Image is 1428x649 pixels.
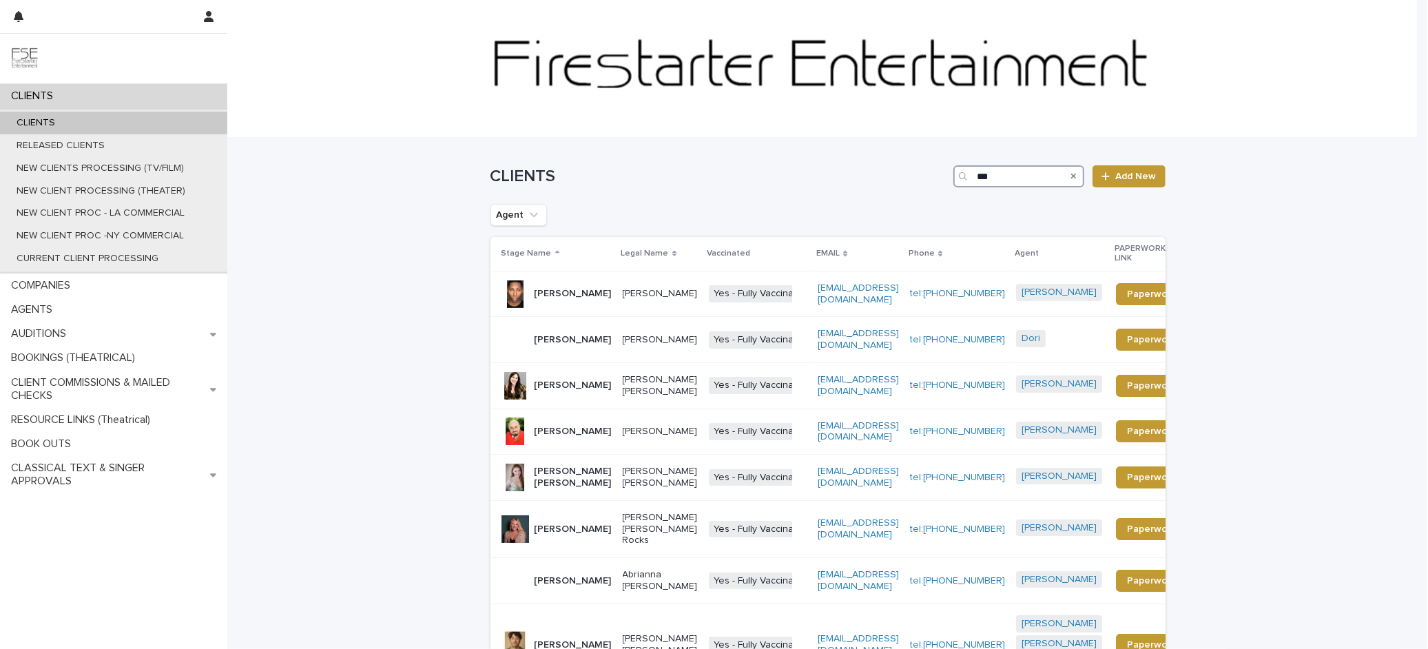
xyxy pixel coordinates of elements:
p: CURRENT CLIENT PROCESSING [6,253,169,265]
p: EMAIL [816,246,840,261]
a: Paperwork [1116,329,1187,351]
span: Yes - Fully Vaccinated [709,469,814,486]
span: Yes - Fully Vaccinated [709,423,814,440]
p: [PERSON_NAME] [623,288,698,300]
p: AUDITIONS [6,327,77,340]
p: [PERSON_NAME] [535,426,612,437]
tr: [PERSON_NAME] [PERSON_NAME][PERSON_NAME] [PERSON_NAME]Yes - Fully Vaccinated[EMAIL_ADDRESS][DOMAI... [490,455,1210,501]
a: Paperwork [1116,420,1187,442]
p: CLIENTS [6,90,64,103]
p: BOOK OUTS [6,437,82,451]
a: [EMAIL_ADDRESS][DOMAIN_NAME] [818,421,899,442]
tr: [PERSON_NAME][PERSON_NAME]Yes - Fully Vaccinated[EMAIL_ADDRESS][DOMAIN_NAME]tel:[PHONE_NUMBER][PE... [490,271,1210,317]
p: RESOURCE LINKS (Theatrical) [6,413,161,426]
a: Paperwork [1116,466,1187,488]
span: Yes - Fully Vaccinated [709,521,814,538]
a: [EMAIL_ADDRESS][DOMAIN_NAME] [818,518,899,539]
span: Paperwork [1127,426,1176,436]
a: [PERSON_NAME] [1022,618,1097,630]
span: Yes - Fully Vaccinated [709,331,814,349]
p: Abrianna [PERSON_NAME] [623,569,698,593]
img: 9JgRvJ3ETPGCJDhvPVA5 [11,45,39,72]
p: [PERSON_NAME] [535,524,612,535]
a: [PERSON_NAME] [1022,574,1097,586]
a: [EMAIL_ADDRESS][DOMAIN_NAME] [818,375,899,396]
p: CLASSICAL TEXT & SINGER APPROVALS [6,462,210,488]
p: [PERSON_NAME] [PERSON_NAME] Rocks [623,512,698,546]
tr: [PERSON_NAME][PERSON_NAME] [PERSON_NAME] RocksYes - Fully Vaccinated[EMAIL_ADDRESS][DOMAIN_NAME]t... [490,500,1210,557]
a: [EMAIL_ADDRESS][DOMAIN_NAME] [818,466,899,488]
p: Phone [909,246,935,261]
tr: [PERSON_NAME][PERSON_NAME] [PERSON_NAME]Yes - Fully Vaccinated[EMAIL_ADDRESS][DOMAIN_NAME]tel:[PH... [490,362,1210,409]
a: Paperwork [1116,518,1187,540]
p: NEW CLIENT PROC - LA COMMERCIAL [6,207,196,219]
p: Legal Name [621,246,669,261]
p: CLIENT COMMISSIONS & MAILED CHECKS [6,376,210,402]
p: NEW CLIENT PROC -NY COMMERCIAL [6,230,195,242]
p: NEW CLIENT PROCESSING (THEATER) [6,185,196,197]
a: tel:[PHONE_NUMBER] [910,426,1005,436]
tr: [PERSON_NAME][PERSON_NAME]Yes - Fully Vaccinated[EMAIL_ADDRESS][DOMAIN_NAME]tel:[PHONE_NUMBER][PE... [490,409,1210,455]
a: [PERSON_NAME] [1022,471,1097,482]
span: Paperwork [1127,473,1176,482]
a: tel:[PHONE_NUMBER] [910,473,1005,482]
span: Yes - Fully Vaccinated [709,285,814,302]
p: COMPANIES [6,279,81,292]
span: Yes - Fully Vaccinated [709,377,814,394]
a: [PERSON_NAME] [1022,522,1097,534]
a: tel:[PHONE_NUMBER] [910,524,1005,534]
span: Paperwork [1127,524,1176,534]
input: Search [953,165,1084,187]
p: [PERSON_NAME] [PERSON_NAME] [535,466,612,489]
p: [PERSON_NAME] [535,380,612,391]
a: Paperwork [1116,375,1187,397]
span: Add New [1116,172,1157,181]
p: [PERSON_NAME] [623,426,698,437]
a: Add New [1093,165,1165,187]
span: Paperwork [1127,289,1176,299]
span: Paperwork [1127,381,1176,391]
p: PAPERWORK LINK [1115,241,1179,267]
p: Vaccinated [707,246,751,261]
a: Dori [1022,333,1040,344]
a: [PERSON_NAME] [1022,424,1097,436]
h1: CLIENTS [490,167,949,187]
p: RELEASED CLIENTS [6,140,116,152]
p: [PERSON_NAME] [623,334,698,346]
p: Stage Name [501,246,552,261]
p: Agent [1015,246,1039,261]
a: [EMAIL_ADDRESS][DOMAIN_NAME] [818,283,899,305]
p: AGENTS [6,303,63,316]
a: tel:[PHONE_NUMBER] [910,380,1005,390]
p: CLIENTS [6,117,66,129]
tr: [PERSON_NAME][PERSON_NAME]Yes - Fully Vaccinated[EMAIL_ADDRESS][DOMAIN_NAME]tel:[PHONE_NUMBER]Dor... [490,317,1210,363]
p: [PERSON_NAME] [535,288,612,300]
a: [EMAIL_ADDRESS][DOMAIN_NAME] [818,329,899,350]
a: tel:[PHONE_NUMBER] [910,335,1005,344]
a: [EMAIL_ADDRESS][DOMAIN_NAME] [818,570,899,591]
p: [PERSON_NAME] [PERSON_NAME] [623,374,698,398]
a: tel:[PHONE_NUMBER] [910,289,1005,298]
a: Paperwork [1116,283,1187,305]
p: NEW CLIENTS PROCESSING (TV/FILM) [6,163,195,174]
p: [PERSON_NAME] [535,575,612,587]
a: tel:[PHONE_NUMBER] [910,576,1005,586]
p: [PERSON_NAME] [PERSON_NAME] [623,466,698,489]
button: Agent [490,204,547,226]
span: Paperwork [1127,576,1176,586]
a: [PERSON_NAME] [1022,287,1097,298]
p: BOOKINGS (THEATRICAL) [6,351,146,364]
tr: [PERSON_NAME]Abrianna [PERSON_NAME]Yes - Fully Vaccinated[EMAIL_ADDRESS][DOMAIN_NAME]tel:[PHONE_N... [490,558,1210,604]
span: Paperwork [1127,335,1176,344]
p: [PERSON_NAME] [535,334,612,346]
span: Yes - Fully Vaccinated [709,573,814,590]
a: Paperwork [1116,570,1187,592]
a: [PERSON_NAME] [1022,378,1097,390]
